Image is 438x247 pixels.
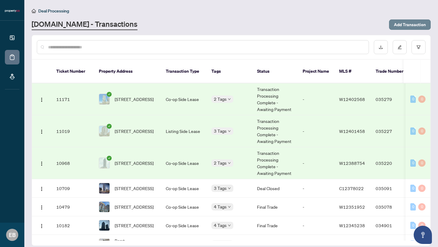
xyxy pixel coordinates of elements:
[334,60,371,83] th: MLS #
[418,185,426,192] div: 0
[379,45,383,49] span: download
[410,127,416,135] div: 0
[252,216,298,235] td: Final Trade
[418,159,426,167] div: 0
[393,40,407,54] button: edit
[207,60,252,83] th: Tags
[398,45,402,49] span: edit
[252,198,298,216] td: Final Trade
[228,224,231,227] span: down
[414,226,432,244] button: Open asap
[99,158,109,168] img: thumbnail-img
[51,147,94,179] td: 10968
[99,183,109,193] img: thumbnail-img
[214,127,227,134] span: 3 Tags
[339,160,365,166] span: W12388754
[418,127,426,135] div: 0
[298,147,334,179] td: -
[39,161,44,166] img: Logo
[214,96,227,103] span: 2 Tags
[115,96,154,103] span: [STREET_ADDRESS]
[412,40,426,54] button: filter
[371,198,413,216] td: 035078
[99,202,109,212] img: thumbnail-img
[115,185,154,192] span: [STREET_ADDRESS]
[416,45,421,49] span: filter
[115,128,154,134] span: [STREET_ADDRESS]
[418,222,426,229] div: 0
[252,147,298,179] td: Transaction Processing Complete - Awaiting Payment
[339,96,365,102] span: W12402568
[32,19,137,30] a: [DOMAIN_NAME] - Transactions
[39,205,44,210] img: Logo
[51,216,94,235] td: 10182
[298,198,334,216] td: -
[99,94,109,104] img: thumbnail-img
[339,204,365,210] span: W12351952
[410,185,416,192] div: 0
[298,83,334,115] td: -
[51,83,94,115] td: 11171
[37,202,47,212] button: Logo
[107,92,112,97] span: check-circle
[37,183,47,193] button: Logo
[39,186,44,191] img: Logo
[214,222,227,229] span: 4 Tags
[228,130,231,133] span: down
[115,222,154,229] span: [STREET_ADDRESS]
[99,126,109,136] img: thumbnail-img
[51,115,94,147] td: 11019
[410,96,416,103] div: 0
[298,60,334,83] th: Project Name
[214,203,227,210] span: 4 Tags
[339,223,365,228] span: W12345238
[39,129,44,134] img: Logo
[161,115,207,147] td: Listing Side Lease
[374,40,388,54] button: download
[9,231,16,239] span: EB
[161,147,207,179] td: Co-op Side Lease
[410,203,416,210] div: 0
[107,124,112,129] span: check-circle
[228,205,231,208] span: down
[252,60,298,83] th: Status
[37,126,47,136] button: Logo
[228,162,231,165] span: down
[298,179,334,198] td: -
[252,115,298,147] td: Transaction Processing Complete - Awaiting Payment
[228,98,231,101] span: down
[339,128,365,134] span: W12401458
[410,222,416,229] div: 0
[371,147,413,179] td: 035220
[298,115,334,147] td: -
[37,158,47,168] button: Logo
[394,20,426,30] span: Add Transaction
[51,198,94,216] td: 10479
[389,19,431,30] button: Add Transaction
[371,83,413,115] td: 035279
[161,60,207,83] th: Transaction Type
[5,9,19,13] img: logo
[298,216,334,235] td: -
[107,156,112,161] span: check-circle
[418,96,426,103] div: 0
[371,179,413,198] td: 035091
[161,216,207,235] td: Co-op Side Lease
[214,159,227,166] span: 2 Tags
[410,159,416,167] div: 0
[37,94,47,104] button: Logo
[339,186,364,191] span: C12378022
[39,224,44,228] img: Logo
[371,216,413,235] td: 034901
[38,8,69,14] span: Deal Processing
[161,198,207,216] td: Co-op Side Lease
[39,97,44,102] img: Logo
[371,115,413,147] td: 035227
[94,60,161,83] th: Property Address
[161,179,207,198] td: Co-op Side Lease
[252,83,298,115] td: Transaction Processing Complete - Awaiting Payment
[371,60,413,83] th: Trade Number
[214,185,227,192] span: 3 Tags
[161,83,207,115] td: Co-op Side Lease
[418,203,426,210] div: 0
